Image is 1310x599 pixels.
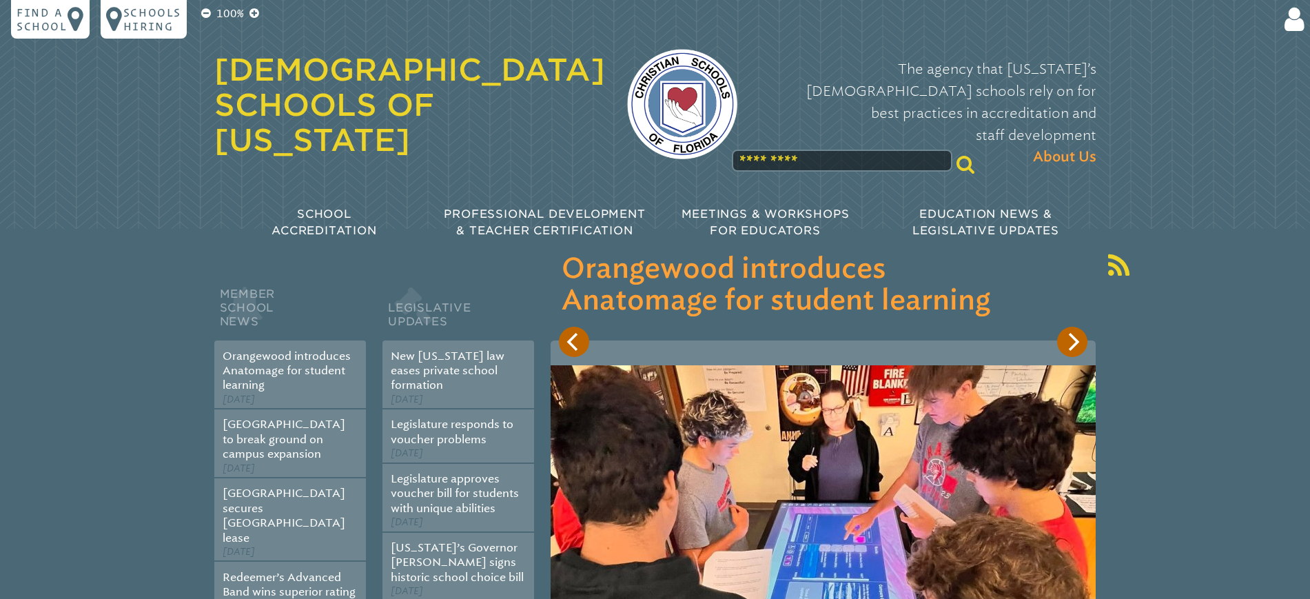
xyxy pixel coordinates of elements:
button: Previous [559,327,589,357]
span: [DATE] [391,394,423,405]
p: 100% [214,6,247,22]
span: About Us [1033,146,1096,168]
button: Next [1057,327,1087,357]
a: Legislature responds to voucher problems [391,418,513,445]
span: [DATE] [223,394,255,405]
h3: Orangewood introduces Anatomage for student learning [562,254,1085,317]
a: New [US_STATE] law eases private school formation [391,349,504,392]
span: [DATE] [391,447,423,459]
span: Meetings & Workshops for Educators [682,207,850,237]
a: Orangewood introduces Anatomage for student learning [223,349,351,392]
a: [GEOGRAPHIC_DATA] secures [GEOGRAPHIC_DATA] lease [223,487,345,544]
p: Schools Hiring [123,6,181,33]
span: [DATE] [391,516,423,528]
span: Professional Development & Teacher Certification [444,207,645,237]
p: The agency that [US_STATE]’s [DEMOGRAPHIC_DATA] schools rely on for best practices in accreditati... [759,58,1096,168]
a: [US_STATE]’s Governor [PERSON_NAME] signs historic school choice bill [391,541,524,584]
a: Legislature approves voucher bill for students with unique abilities [391,472,519,515]
a: [DEMOGRAPHIC_DATA] Schools of [US_STATE] [214,52,605,158]
span: [DATE] [223,546,255,558]
p: Find a school [17,6,68,33]
h2: Legislative Updates [382,284,534,341]
a: [GEOGRAPHIC_DATA] to break ground on campus expansion [223,418,345,460]
span: Education News & Legislative Updates [912,207,1059,237]
span: [DATE] [391,585,423,597]
h2: Member School News [214,284,366,341]
img: csf-logo-web-colors.png [627,49,737,159]
span: School Accreditation [272,207,376,237]
a: Redeemer’s Advanced Band wins superior rating [223,571,356,598]
span: [DATE] [223,463,255,474]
